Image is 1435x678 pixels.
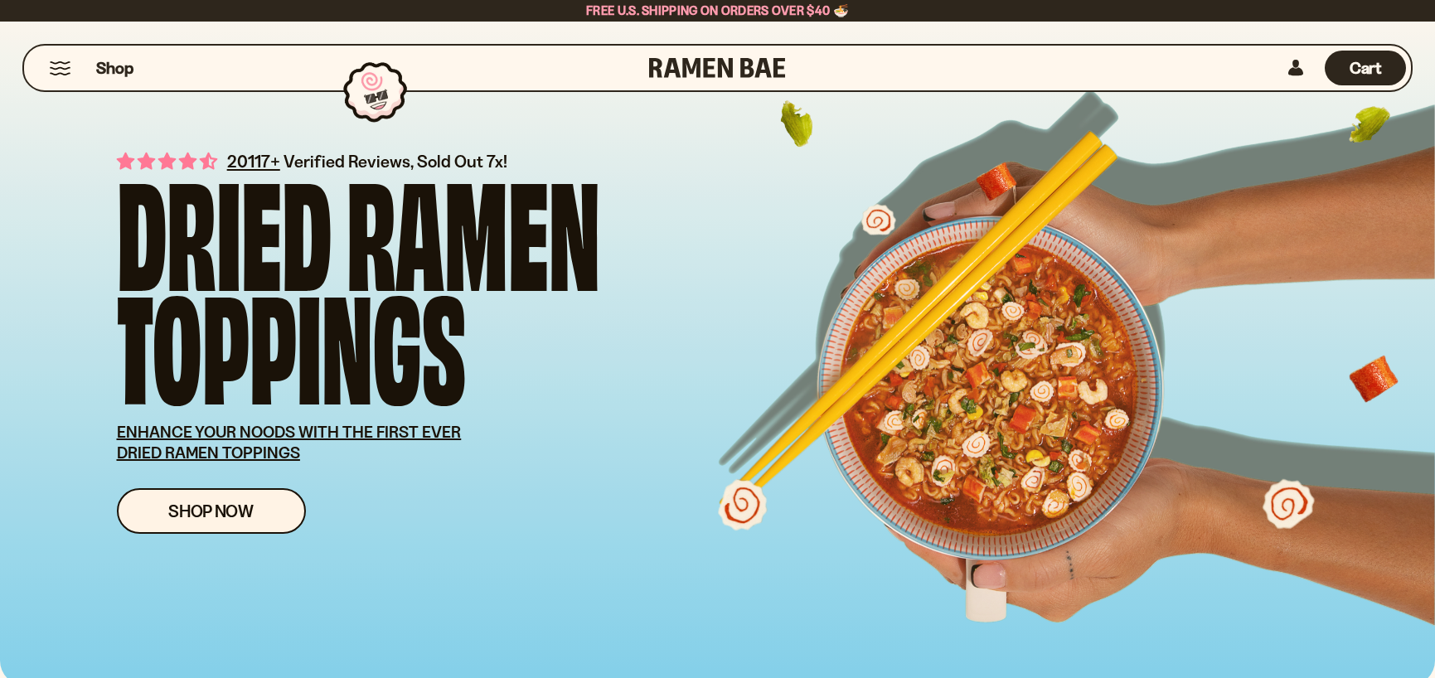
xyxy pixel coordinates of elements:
span: Shop [96,57,133,80]
div: Cart [1325,46,1406,90]
u: ENHANCE YOUR NOODS WITH THE FIRST EVER DRIED RAMEN TOPPINGS [117,422,462,462]
button: Mobile Menu Trigger [49,61,71,75]
span: Free U.S. Shipping on Orders over $40 🍜 [586,2,849,18]
div: Ramen [347,170,600,283]
div: Dried [117,170,332,283]
a: Shop [96,51,133,85]
span: Cart [1350,58,1382,78]
div: Toppings [117,283,466,397]
a: Shop Now [117,488,306,534]
span: Shop Now [168,502,254,520]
